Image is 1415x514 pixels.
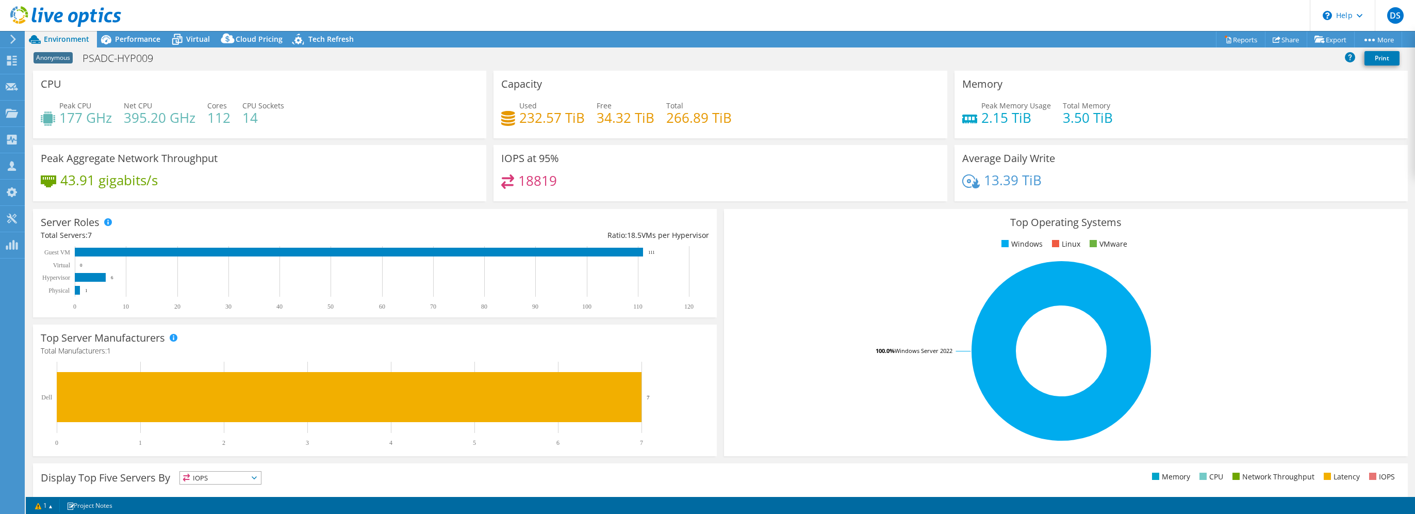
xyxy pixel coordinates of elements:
h4: 34.32 TiB [597,112,654,123]
tspan: 100.0% [876,347,895,355]
span: Total Memory [1063,101,1110,110]
a: Share [1265,31,1307,47]
h4: 177 GHz [59,112,112,123]
h3: Capacity [501,78,542,90]
h3: CPU [41,78,61,90]
span: Tech Refresh [308,34,354,44]
text: 0 [80,263,83,268]
li: Windows [999,238,1043,250]
li: Latency [1321,471,1360,483]
text: 120 [684,303,694,310]
span: Used [519,101,537,110]
text: 111 [648,250,655,255]
a: Export [1307,31,1355,47]
div: Ratio: VMs per Hypervisor [375,230,709,241]
text: 6 [556,439,560,446]
h4: 43.91 gigabits/s [60,174,158,186]
a: Reports [1216,31,1265,47]
h4: 2.15 TiB [981,112,1051,123]
text: 110 [633,303,643,310]
h1: PSADC-HYP009 [78,53,169,64]
span: CPU Sockets [242,101,284,110]
text: Guest VM [44,249,70,256]
h4: 3.50 TiB [1063,112,1113,123]
h3: Average Daily Write [962,153,1055,164]
h3: Server Roles [41,217,100,228]
text: 7 [640,439,643,446]
li: Linux [1049,238,1080,250]
text: 30 [225,303,232,310]
h4: 112 [207,112,231,123]
a: 1 [28,499,60,512]
text: 90 [532,303,538,310]
h3: Top Server Manufacturers [41,332,165,344]
span: 7 [88,230,92,240]
div: Total Servers: [41,230,375,241]
text: 80 [481,303,487,310]
text: 1 [85,288,88,293]
h3: Top Operating Systems [732,217,1400,228]
h4: 13.39 TiB [984,174,1042,186]
li: CPU [1197,471,1223,483]
span: 18.5 [627,230,641,240]
span: Free [597,101,612,110]
li: Network Throughput [1230,471,1314,483]
span: Performance [115,34,160,44]
span: Cores [207,101,227,110]
a: More [1354,31,1402,47]
a: Print [1364,51,1400,66]
h3: IOPS at 95% [501,153,559,164]
text: 20 [174,303,180,310]
text: 5 [473,439,476,446]
span: DS [1387,7,1404,24]
h3: Peak Aggregate Network Throughput [41,153,218,164]
span: Anonymous [34,52,73,63]
li: VMware [1087,238,1127,250]
svg: \n [1323,11,1332,20]
text: 1 [139,439,142,446]
span: Peak Memory Usage [981,101,1051,110]
text: 6 [111,275,113,280]
text: 0 [55,439,58,446]
li: IOPS [1367,471,1395,483]
span: Total [666,101,683,110]
h4: 18819 [518,175,557,186]
span: 1 [107,346,111,356]
text: Virtual [53,262,71,269]
text: 70 [430,303,436,310]
text: 100 [582,303,591,310]
text: 2 [222,439,225,446]
span: Net CPU [124,101,152,110]
span: Peak CPU [59,101,91,110]
h4: 14 [242,112,284,123]
text: 40 [276,303,283,310]
a: Project Notes [59,499,120,512]
h3: Memory [962,78,1002,90]
h4: 232.57 TiB [519,112,585,123]
span: Virtual [186,34,210,44]
text: Dell [41,394,52,401]
li: Memory [1149,471,1190,483]
text: 0 [73,303,76,310]
h4: Total Manufacturers: [41,345,709,357]
text: Hypervisor [42,274,70,281]
h4: 395.20 GHz [124,112,195,123]
text: 10 [123,303,129,310]
tspan: Windows Server 2022 [895,347,952,355]
text: Physical [48,287,70,294]
text: 4 [389,439,392,446]
span: IOPS [180,472,261,484]
span: Environment [44,34,89,44]
text: 60 [379,303,385,310]
h4: 266.89 TiB [666,112,732,123]
span: Cloud Pricing [236,34,283,44]
text: 7 [647,394,650,400]
text: 3 [306,439,309,446]
text: 50 [327,303,334,310]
